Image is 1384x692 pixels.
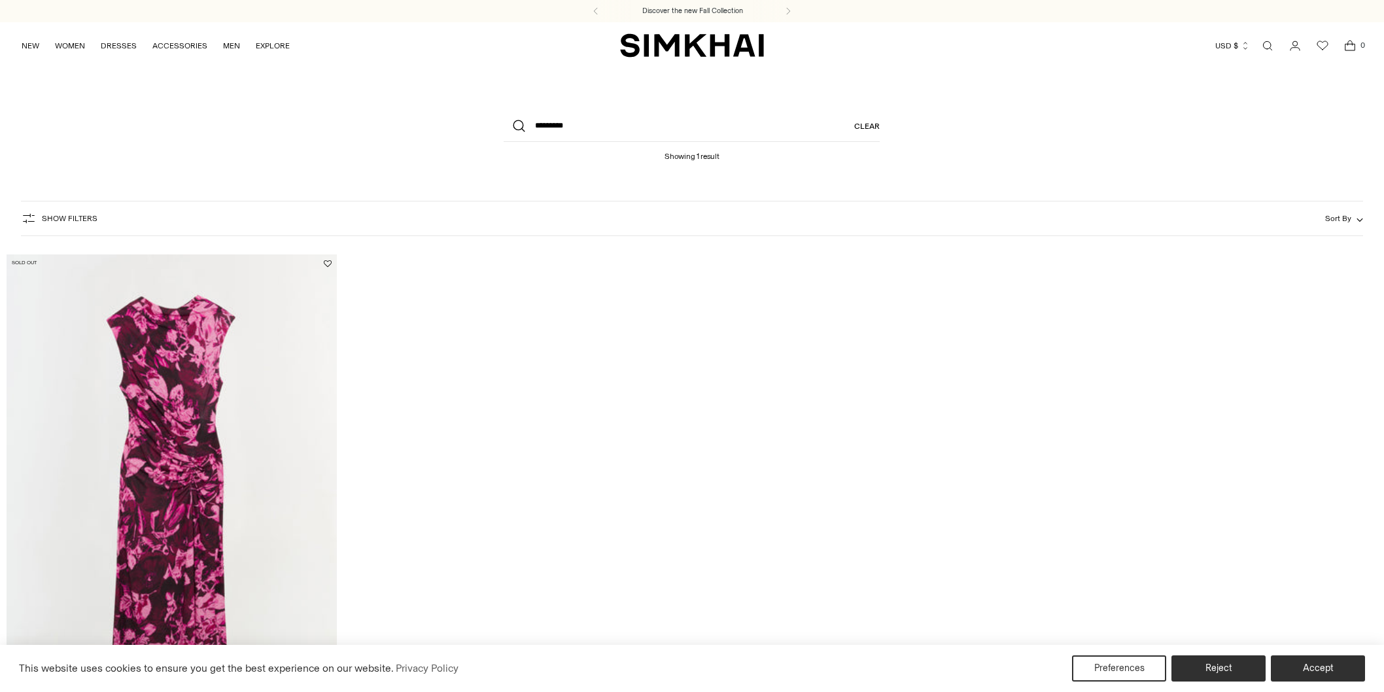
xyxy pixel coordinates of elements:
span: Show Filters [42,214,97,223]
a: Privacy Policy (opens in a new tab) [394,659,460,678]
a: Open search modal [1254,33,1281,59]
button: Preferences [1072,655,1166,682]
button: USD $ [1215,31,1250,60]
a: EXPLORE [256,31,290,60]
a: ACCESSORIES [152,31,207,60]
a: DRESSES [101,31,137,60]
button: Show Filters [21,208,97,229]
span: 0 [1357,39,1368,51]
a: WOMEN [55,31,85,60]
span: Sort By [1325,214,1351,223]
button: Sort By [1325,211,1363,226]
button: Accept [1271,655,1365,682]
a: SIMKHAI [620,33,764,58]
h1: Showing 1 result [665,142,719,161]
a: MEN [223,31,240,60]
button: Reject [1171,655,1266,682]
a: NEW [22,31,39,60]
a: Go to the account page [1282,33,1308,59]
a: Wishlist [1309,33,1336,59]
a: Open cart modal [1337,33,1363,59]
a: Clear [854,111,880,142]
button: Search [504,111,535,142]
a: Discover the new Fall Collection [642,6,743,16]
span: This website uses cookies to ensure you get the best experience on our website. [19,662,394,674]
